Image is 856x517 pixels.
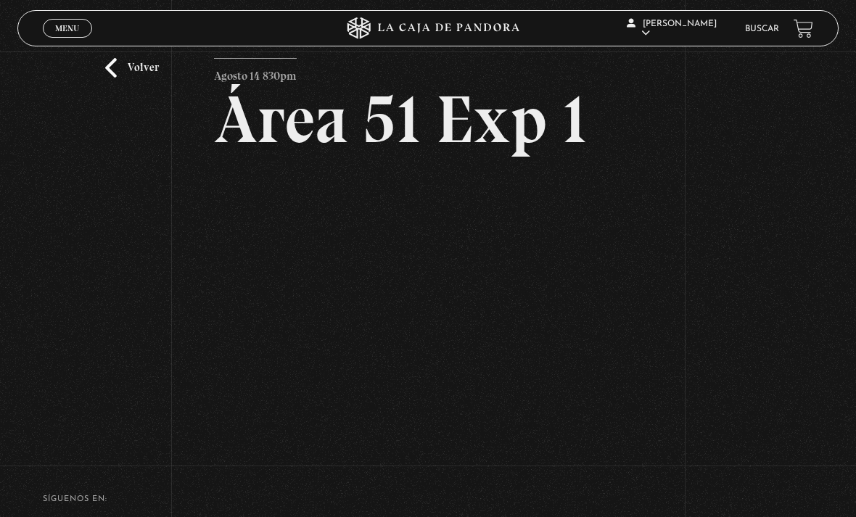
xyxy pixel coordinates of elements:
[745,25,779,33] a: Buscar
[55,24,79,33] span: Menu
[43,495,813,503] h4: SÍguenos en:
[214,86,641,153] h2: Área 51 Exp 1
[214,58,297,87] p: Agosto 14 830pm
[51,36,85,46] span: Cerrar
[105,58,159,78] a: Volver
[794,19,813,38] a: View your shopping cart
[627,20,717,38] span: [PERSON_NAME]
[214,175,641,415] iframe: Dailymotion video player – PROGRAMA - AREA 51 - 14 DE AGOSTO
